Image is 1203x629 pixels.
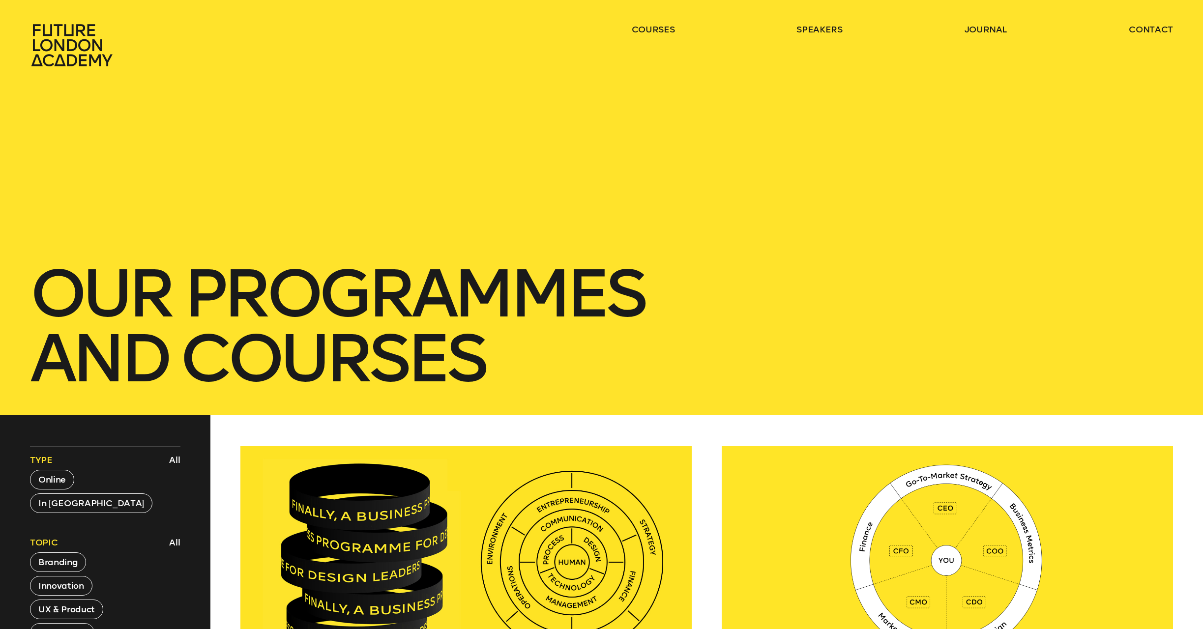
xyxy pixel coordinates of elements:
span: Topic [30,537,58,548]
a: courses [632,24,675,35]
button: UX & Product [30,600,103,619]
h1: our Programmes and courses [30,261,1173,391]
a: journal [965,24,1007,35]
button: All [167,534,183,551]
a: speakers [796,24,842,35]
button: All [167,452,183,468]
button: In [GEOGRAPHIC_DATA] [30,493,152,513]
button: Branding [30,552,86,572]
button: Innovation [30,576,92,596]
a: contact [1129,24,1173,35]
span: Type [30,454,53,466]
button: Online [30,470,74,489]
